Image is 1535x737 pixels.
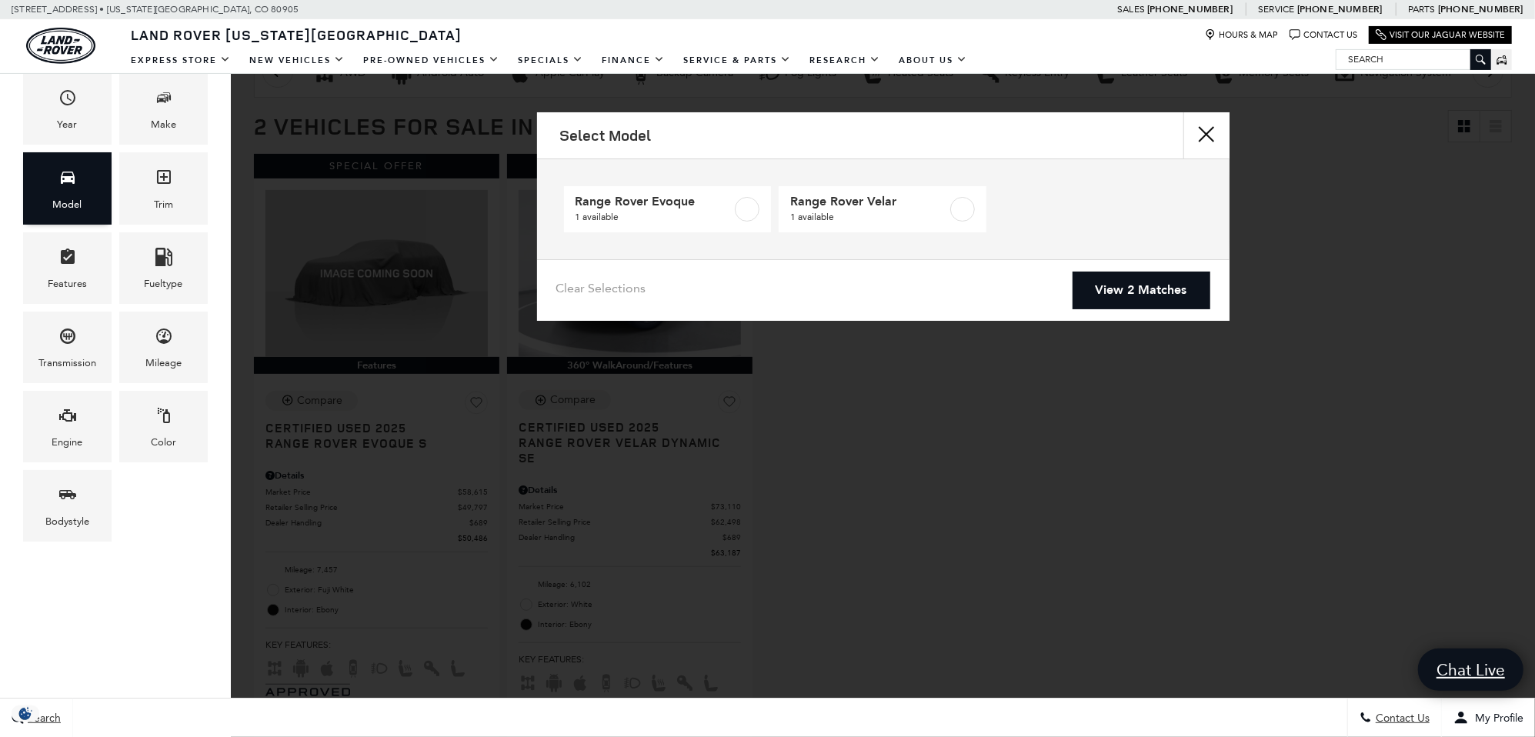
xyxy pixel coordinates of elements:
a: Clear Selections [556,281,646,299]
div: TransmissionTransmission [23,312,112,383]
a: Finance [592,47,674,74]
a: Chat Live [1418,649,1523,691]
span: Make [155,85,173,116]
span: Service [1258,4,1294,15]
a: Range Rover Evoque1 available [564,186,772,232]
div: Mileage [145,355,182,372]
div: FueltypeFueltype [119,232,208,304]
nav: Main Navigation [122,47,976,74]
span: Parts [1408,4,1436,15]
span: Bodystyle [58,482,77,513]
a: Research [800,47,889,74]
span: Mileage [155,323,173,355]
span: Fueltype [155,244,173,275]
a: Range Rover Velar1 available [779,186,986,232]
div: Transmission [38,355,96,372]
span: Sales [1117,4,1145,15]
a: [PHONE_NUMBER] [1297,3,1383,15]
div: Fueltype [145,275,183,292]
div: FeaturesFeatures [23,232,112,304]
a: [PHONE_NUMBER] [1438,3,1523,15]
div: Trim [154,196,173,213]
button: close [1183,112,1230,158]
a: About Us [889,47,976,74]
a: land-rover [26,28,95,64]
button: Open user profile menu [1442,699,1535,737]
a: Pre-Owned Vehicles [354,47,509,74]
a: Specials [509,47,592,74]
a: Contact Us [1290,29,1357,41]
section: Click to Open Cookie Consent Modal [8,705,43,722]
span: Model [58,164,77,195]
span: Contact Us [1372,712,1430,725]
img: Opt-Out Icon [8,705,43,722]
div: Features [48,275,87,292]
div: BodystyleBodystyle [23,470,112,542]
img: Land Rover [26,28,95,64]
span: Land Rover [US_STATE][GEOGRAPHIC_DATA] [131,25,462,44]
a: Service & Parts [674,47,800,74]
span: Chat Live [1429,659,1513,680]
input: Search [1336,50,1490,68]
a: [PHONE_NUMBER] [1147,3,1233,15]
span: Color [155,402,173,434]
div: ModelModel [23,152,112,224]
a: New Vehicles [240,47,354,74]
a: Land Rover [US_STATE][GEOGRAPHIC_DATA] [122,25,471,44]
span: Features [58,244,77,275]
span: Engine [58,402,77,434]
a: [STREET_ADDRESS] • [US_STATE][GEOGRAPHIC_DATA], CO 80905 [12,4,299,15]
div: MileageMileage [119,312,208,383]
div: TrimTrim [119,152,208,224]
span: 1 available [576,209,732,225]
a: Visit Our Jaguar Website [1376,29,1505,41]
span: Transmission [58,323,77,355]
span: Range Rover Velar [790,194,947,209]
div: Engine [52,434,83,451]
span: 1 available [790,209,947,225]
div: EngineEngine [23,391,112,462]
div: ColorColor [119,391,208,462]
div: Make [151,116,176,133]
span: Year [58,85,77,116]
span: Range Rover Evoque [576,194,732,209]
h2: Select Model [560,127,652,144]
div: MakeMake [119,73,208,145]
div: YearYear [23,73,112,145]
div: Year [58,116,78,133]
span: Trim [155,164,173,195]
a: Hours & Map [1205,29,1278,41]
span: My Profile [1469,712,1523,725]
div: Model [53,196,82,213]
div: Color [151,434,176,451]
a: EXPRESS STORE [122,47,240,74]
div: Bodystyle [45,513,89,530]
a: View 2 Matches [1073,272,1210,309]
